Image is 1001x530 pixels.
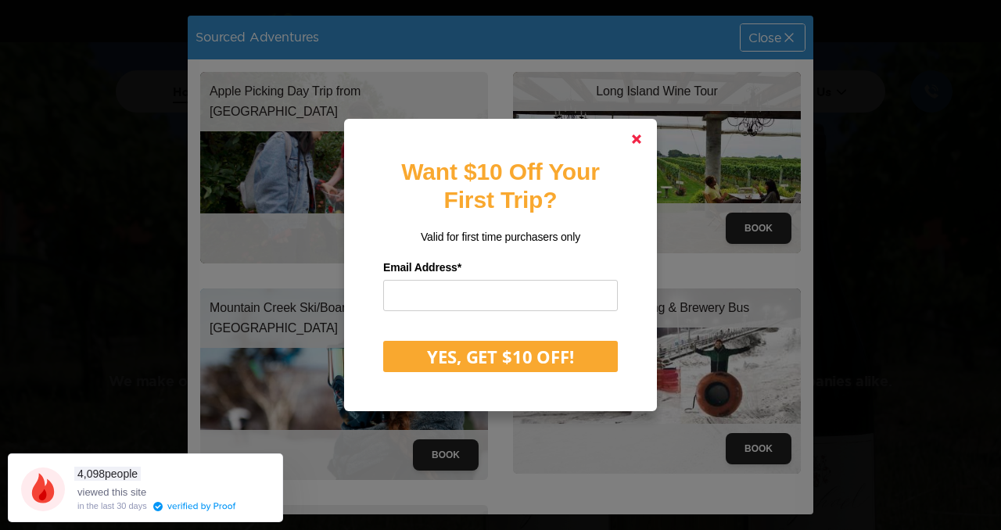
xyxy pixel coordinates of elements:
button: YES, GET $10 OFF! [383,341,618,372]
span: people [74,467,141,481]
span: Required [457,261,461,274]
span: viewed this site [77,486,146,498]
label: Email Address [383,256,618,280]
span: 4,098 [77,467,105,480]
a: Close [618,120,655,158]
span: Valid for first time purchasers only [421,231,580,243]
strong: Want $10 Off Your First Trip? [401,159,599,213]
div: in the last 30 days [77,502,147,510]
